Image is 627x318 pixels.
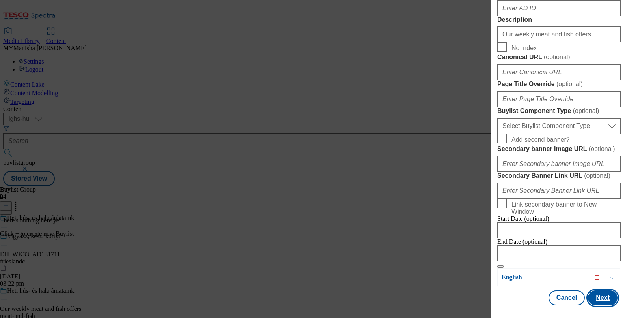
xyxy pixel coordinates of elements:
input: Enter Date [497,222,621,238]
label: Secondary Banner Link URL [497,172,621,180]
button: Cancel [549,290,585,305]
input: Enter Date [497,245,621,261]
span: ( optional ) [573,107,599,114]
input: Enter Description [497,26,621,42]
span: End Date (optional) [497,238,547,245]
label: Page Title Override [497,80,621,88]
input: Enter Secondary banner Image URL [497,156,621,172]
span: ( optional ) [544,54,570,60]
input: Enter Page Title Override [497,91,621,107]
span: ( optional ) [556,81,583,87]
span: ( optional ) [589,145,615,152]
label: Description [497,16,621,23]
input: Enter Secondary Banner Link URL [497,183,621,199]
span: Start Date (optional) [497,215,549,222]
label: Canonical URL [497,53,621,61]
input: Enter AD ID [497,0,621,16]
span: Add second banner? [511,136,570,143]
label: Buylist Component Type [497,107,621,115]
span: No Index [511,45,537,52]
input: Enter Canonical URL [497,64,621,80]
button: Next [588,290,618,305]
label: Secondary banner Image URL [497,145,621,153]
span: Link secondary banner to New Window [511,201,618,215]
p: English [502,273,584,281]
span: ( optional ) [584,172,610,179]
